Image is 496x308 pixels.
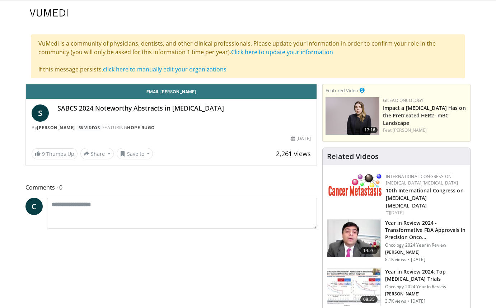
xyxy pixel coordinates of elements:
[32,125,311,131] div: By FEATURING
[360,247,378,254] span: 14:26
[291,135,310,142] div: [DATE]
[383,104,466,126] a: Impact a [MEDICAL_DATA] Has on the Pretreated HER2- mBC Landscape
[326,87,358,94] small: Featured Video
[411,257,425,262] p: [DATE]
[393,127,427,133] a: [PERSON_NAME]
[30,9,68,17] img: VuMedi Logo
[231,48,333,56] a: Click here to update your information
[31,34,465,78] div: VuMedi is a community of physicians, dentists, and other clinical professionals. Please update yo...
[25,198,43,215] a: C
[326,97,379,135] img: 37b1f331-dad8-42d1-a0d6-86d758bc13f3.png.150x105_q85_crop-smart_upscale.png
[37,125,75,131] a: [PERSON_NAME]
[386,173,458,186] a: International Congress on [MEDICAL_DATA] [MEDICAL_DATA]
[360,86,365,94] a: This is paid for by Gilead Oncology
[362,127,378,133] span: 17:16
[385,219,466,241] h3: Year in Review 2024 - Transformative FDA Approvals in Precision Oncology Across Various Cancer Types
[386,210,464,216] div: [DATE]
[408,298,410,304] div: ·
[327,268,466,306] a: 08:35 Year in Review 2024: Top [MEDICAL_DATA] Trials Oncology 2024 Year in Review [PERSON_NAME] 3...
[328,173,382,196] img: 6ff8bc22-9509-4454-a4f8-ac79dd3b8976.png.150x105_q85_autocrop_double_scale_upscale_version-0.2.png
[383,127,467,134] div: Feat.
[383,97,424,103] a: Gilead Oncology
[25,183,317,192] span: Comments 0
[76,125,102,131] a: 58 Videos
[408,257,410,262] div: ·
[385,242,466,248] p: Oncology 2024 Year in Review
[327,269,380,306] img: 2afea796-6ee7-4bc1-b389-bb5393c08b2f.150x105_q85_crop-smart_upscale.jpg
[385,291,466,297] p: Virginia Kaklamani
[327,152,379,161] h4: Related Videos
[42,150,45,157] span: 9
[26,84,317,99] a: Email [PERSON_NAME]
[385,257,406,262] p: 8.1K views
[386,187,464,209] a: 10th International Congress on [MEDICAL_DATA] [MEDICAL_DATA]
[117,148,153,159] button: Save to
[411,298,425,304] p: [DATE]
[57,104,311,112] h4: SABCS 2024 Noteworthy Abstracts in [MEDICAL_DATA]
[327,220,380,257] img: 22cacae0-80e8-46c7-b946-25cff5e656fa.150x105_q85_crop-smart_upscale.jpg
[276,149,311,158] span: 2,261 views
[360,296,378,303] span: 08:35
[32,148,78,159] a: 9 Thumbs Up
[385,298,406,304] p: 3.7K views
[32,104,49,122] a: S
[385,249,466,255] p: Vivek Subbiah
[80,148,114,159] button: Share
[103,65,226,73] a: click here to manually edit your organizations
[385,284,466,290] p: Oncology 2024 Year in Review
[327,219,466,262] a: 14:26 Year in Review 2024 - Transformative FDA Approvals in Precision Onco… Oncology 2024 Year in...
[326,97,379,135] a: 17:16
[385,268,466,283] h3: Year in Review 2024: Top [MEDICAL_DATA] Trials
[127,125,155,131] a: Hope Rugo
